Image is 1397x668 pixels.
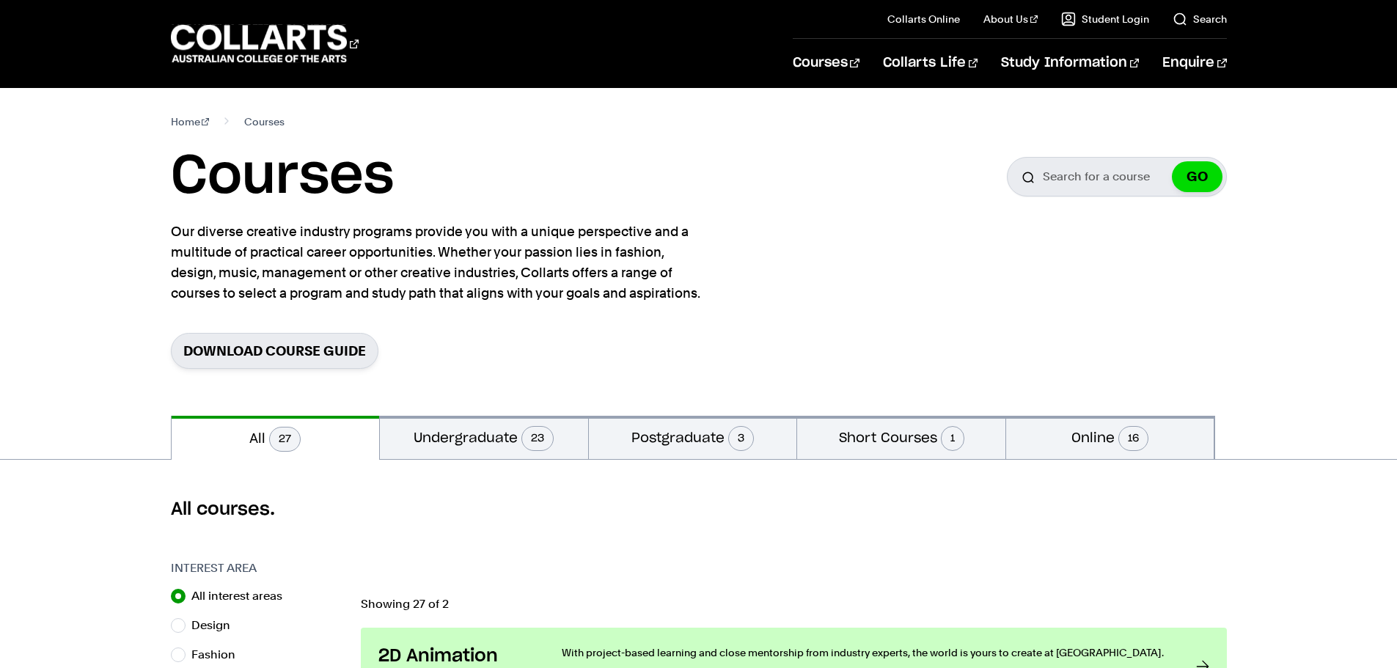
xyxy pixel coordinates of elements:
p: With project-based learning and close mentorship from industry experts, the world is yours to cre... [562,645,1167,660]
span: 16 [1118,426,1148,451]
span: 3 [728,426,754,451]
a: Collarts Online [887,12,960,26]
button: Short Courses1 [797,416,1005,459]
div: Go to homepage [171,23,359,65]
h2: All courses. [171,498,1227,521]
a: Collarts Life [883,39,978,87]
label: Design [191,615,242,636]
label: All interest areas [191,586,294,606]
button: Postgraduate3 [589,416,797,459]
label: Fashion [191,645,247,665]
h3: 2D Animation [378,645,532,667]
span: 23 [521,426,554,451]
a: Study Information [1001,39,1139,87]
h3: Interest Area [171,559,346,577]
input: Search for a course [1007,157,1227,197]
span: 1 [941,426,964,451]
p: Our diverse creative industry programs provide you with a unique perspective and a multitude of p... [171,221,706,304]
a: Courses [793,39,859,87]
button: GO [1172,161,1222,192]
h1: Courses [171,144,394,210]
a: Download Course Guide [171,333,378,369]
a: About Us [983,12,1038,26]
a: Home [171,111,210,132]
span: 27 [269,427,301,452]
p: Showing 27 of 2 [361,598,1227,610]
button: All27 [172,416,380,460]
a: Student Login [1061,12,1149,26]
button: Online16 [1006,416,1214,459]
span: Courses [244,111,285,132]
a: Enquire [1162,39,1226,87]
a: Search [1173,12,1227,26]
button: Undergraduate23 [380,416,588,459]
